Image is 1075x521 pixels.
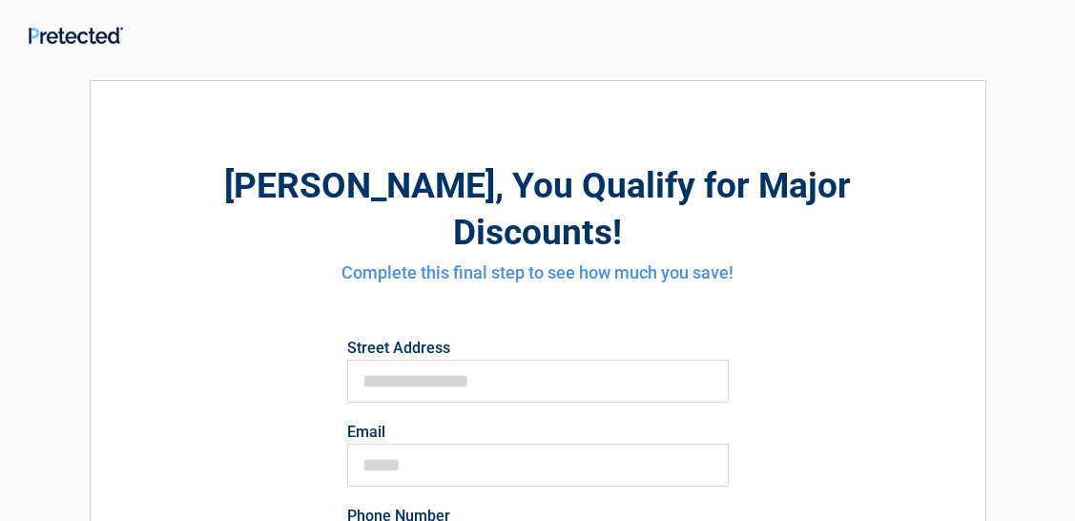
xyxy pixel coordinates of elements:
span: [PERSON_NAME] [224,165,495,206]
h4: Complete this final step to see how much you save! [196,260,880,285]
label: Street Address [347,341,729,356]
img: Main Logo [29,27,123,44]
h2: , You Qualify for Major Discounts! [196,162,880,256]
label: Email [347,425,729,440]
